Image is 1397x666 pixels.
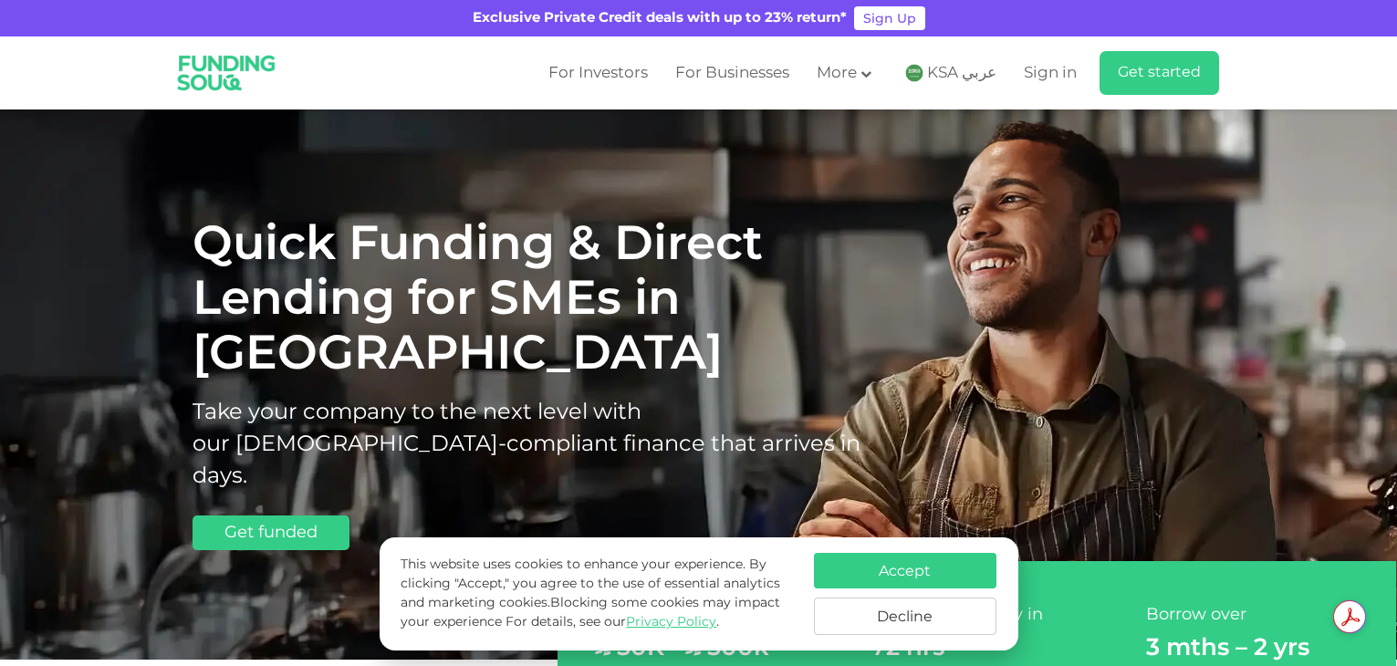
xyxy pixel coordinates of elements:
[473,8,847,29] div: Exclusive Private Credit deals with up to 23% return*
[1019,58,1077,88] a: Sign in
[814,553,996,588] button: Accept
[854,6,925,30] a: Sign Up
[671,58,794,88] a: For Businesses
[814,598,996,635] button: Decline
[817,66,857,81] span: More
[544,58,652,88] a: For Investors
[193,515,349,550] a: Get funded
[165,40,288,106] img: Logo
[1137,607,1367,625] div: Borrow over
[193,219,904,383] h1: Quick Funding & Direct Lending for SMEs in [GEOGRAPHIC_DATA]
[1024,66,1077,81] span: Sign in
[401,597,780,629] span: Blocking some cookies may impact your experience
[506,616,719,629] span: For details, see our .
[1118,66,1201,79] span: Get started
[1137,634,1367,663] div: 3 mths – 2 yrs
[905,64,923,82] img: SA Flag
[401,556,795,632] p: This website uses cookies to enhance your experience. By clicking "Accept," you agree to the use ...
[927,63,996,84] span: KSA عربي
[193,397,904,493] h2: Take your company to the next level with our [DEMOGRAPHIC_DATA]-compliant finance that arrives in...
[626,616,716,629] a: Privacy Policy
